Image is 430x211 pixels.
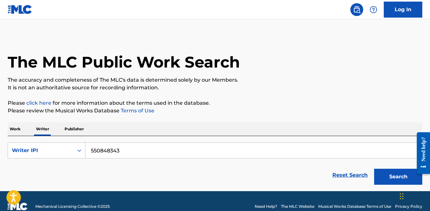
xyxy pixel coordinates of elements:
span: Mechanical Licensing Collective © 2025 [35,204,110,209]
a: Terms of Use [119,108,154,114]
p: Publisher [63,122,86,136]
div: Help [367,3,380,16]
a: Log In [384,2,422,18]
iframe: Chat Widget [398,180,430,211]
form: Search Form [8,142,422,188]
button: Search [374,169,422,185]
p: Work [8,122,22,136]
a: click here [26,100,51,106]
img: help [370,6,377,13]
a: Musical Works Database Terms of Use [318,204,391,209]
p: Writer [34,122,51,136]
img: MLC Logo [8,5,32,14]
div: Drag [400,187,404,206]
a: The MLC Website [281,204,314,209]
img: search [353,6,361,13]
p: The accuracy and completeness of The MLC's data is determined solely by our Members. [8,76,422,84]
a: Reset Search [329,168,371,182]
p: Please review the Musical Works Database [8,107,422,115]
a: Need Help? [255,204,277,209]
p: It is not an authoritative source for recording information. [8,84,422,92]
iframe: Resource Center [412,127,430,179]
a: Privacy Policy [395,204,422,209]
a: Public Search [350,3,363,16]
h1: The MLC Public Work Search [8,53,240,72]
p: Please for more information about the terms used in the database. [8,99,422,107]
div: Writer IPI [12,147,70,154]
img: logo [8,203,28,210]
